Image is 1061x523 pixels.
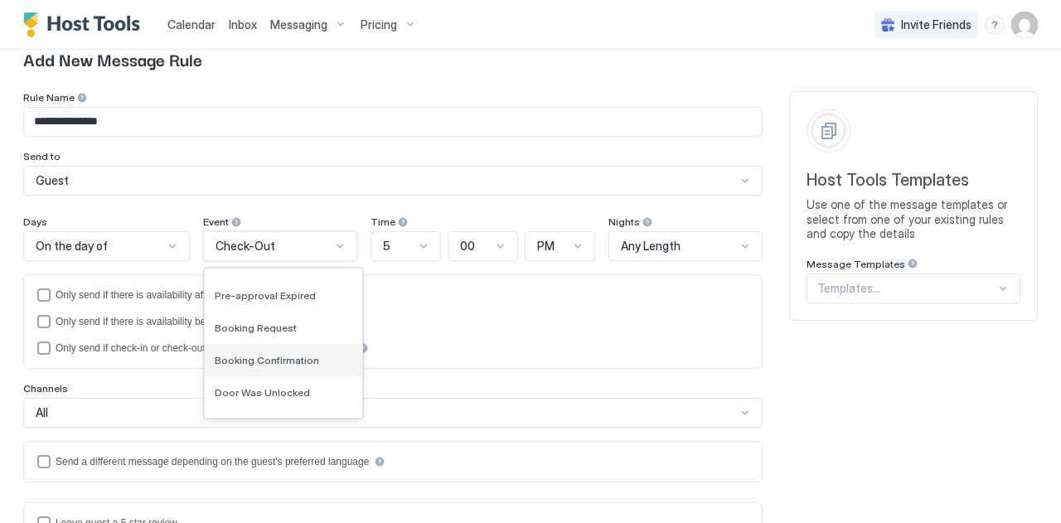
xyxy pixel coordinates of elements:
span: Rule Name [23,91,75,104]
span: Guest [36,173,69,188]
span: Host Tools Templates [807,170,1020,191]
span: 5 [383,239,390,254]
span: Nights [608,215,640,228]
span: Days [23,215,47,228]
span: PM [537,239,555,254]
div: Send a different message depending on the guest's preferred language [56,456,369,467]
span: Time [371,215,395,228]
span: Pricing [361,17,397,32]
a: Host Tools Logo [23,12,148,37]
span: Message Templates [807,258,905,270]
span: Event [203,215,229,228]
div: menu [985,15,1005,35]
span: Pre-approval Expired [215,289,316,302]
span: Door Was Unlocked [215,386,310,399]
div: Only send if check-in or check-out fall on selected days of the week [56,342,352,354]
div: User profile [1011,12,1038,38]
a: Calendar [167,16,216,33]
span: Send to [23,150,61,162]
span: Messaging [270,17,327,32]
div: Only send if there is availability after the reservation [56,289,283,301]
span: Inbox [229,17,257,31]
div: beforeReservation [37,315,749,328]
span: Booking Request [215,322,297,334]
span: All [36,405,48,420]
input: Input Field [24,108,762,136]
span: Check-Out [216,239,275,254]
div: languagesEnabled [37,455,749,468]
span: Add New Message Rule [23,46,1038,71]
div: afterReservation [37,288,749,302]
span: Channels [23,382,68,395]
div: isLimited [37,341,749,355]
span: On the day of [36,239,108,254]
a: Inbox [229,16,257,33]
span: 00 [460,239,475,254]
span: Invite Friends [901,17,971,32]
span: Calendar [167,17,216,31]
span: Booking Confirmation [215,354,319,366]
div: Only send if there is availability before the reservation [56,316,292,327]
span: Any Length [621,239,681,254]
span: Use one of the message templates or select from one of your existing rules and copy the details [807,197,1020,241]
